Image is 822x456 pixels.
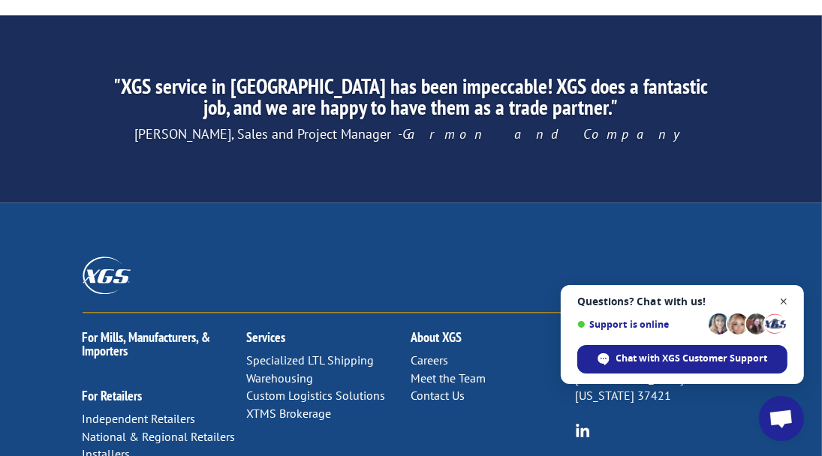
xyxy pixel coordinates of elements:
[247,406,332,421] a: XTMS Brokerage
[577,345,787,373] div: Chat with XGS Customer Support
[577,295,787,307] span: Questions? Chat with us!
[411,388,465,403] a: Contact Us
[247,328,286,346] a: Services
[411,328,462,346] a: About XGS
[411,370,486,385] a: Meet the Team
[616,352,768,365] span: Chat with XGS Customer Support
[402,125,688,142] em: Garmon and Company
[247,388,386,403] a: Custom Logistics Solutions
[83,256,131,293] img: XGS_Logos_ALL_2024_All_White
[247,352,375,367] a: Specialized LTL Shipping
[759,396,804,441] div: Open chat
[775,292,793,311] span: Close chat
[83,411,196,426] a: Independent Retailers
[577,319,703,330] span: Support is online
[83,387,143,404] a: For Retailers
[107,76,715,125] h2: "XGS service in [GEOGRAPHIC_DATA] has been impeccable! XGS does a fantastic job, and we are happy...
[134,125,688,142] span: [PERSON_NAME], Sales and Project Manager -
[576,423,590,437] img: group-6
[411,352,449,367] a: Careers
[247,370,314,385] a: Warehousing
[83,429,236,444] a: National & Regional Retailers
[83,328,211,359] a: For Mills, Manufacturers, & Importers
